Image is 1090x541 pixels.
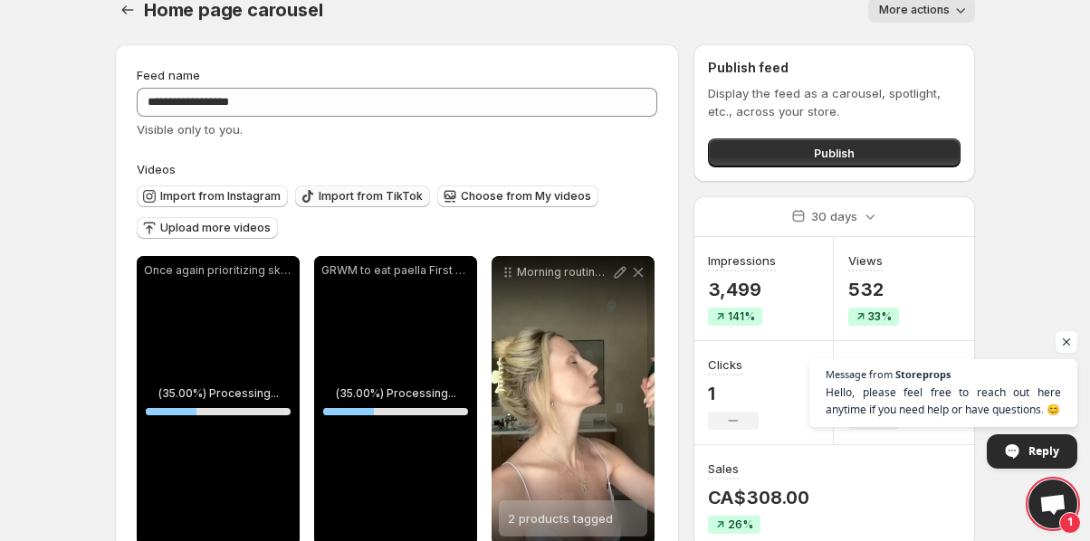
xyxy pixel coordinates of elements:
[144,263,292,278] p: Once again prioritizing skincare over actually doing my hair I thought I was going to hate a tall...
[708,279,776,300] p: 3,499
[848,279,899,300] p: 532
[708,487,809,508] p: CA$308.00
[137,217,278,239] button: Upload more videos
[1028,479,1077,528] div: Open chat
[1059,512,1081,534] span: 1
[295,185,430,207] button: Import from TikTok
[708,84,961,120] p: Display the feed as a carousel, spotlight, etc., across your store.
[461,189,591,204] span: Choose from My videos
[708,138,961,167] button: Publish
[811,207,857,225] p: 30 days
[708,59,961,77] h2: Publish feed
[321,263,470,278] p: GRWM to eat paella First up skin prep with Sirne mist launching [DATE] Salve-ation balm to rehydr...
[517,265,611,280] p: Morning routines with a toddler and six month old need to be effective and CONCISE Products Filte...
[879,3,950,17] span: More actions
[708,460,739,478] h3: Sales
[1028,435,1059,467] span: Reply
[814,144,855,162] span: Publish
[728,309,755,324] span: 141%
[826,384,1061,418] span: Hello, please feel free to reach out here anytime if you need help or have questions. 😊
[848,356,909,374] h3: Purchases
[895,369,951,379] span: Storeprops
[319,189,423,204] span: Import from TikTok
[137,162,176,176] span: Videos
[728,517,753,532] span: 26%
[868,309,892,324] span: 33%
[508,511,613,526] span: 2 products tagged
[137,122,243,137] span: Visible only to you.
[160,189,281,204] span: Import from Instagram
[826,369,893,379] span: Message from
[160,221,271,235] span: Upload more videos
[848,252,883,270] h3: Views
[708,356,742,374] h3: Clicks
[137,185,288,207] button: Import from Instagram
[708,383,759,404] p: 1
[137,68,200,82] span: Feed name
[708,252,776,270] h3: Impressions
[437,185,598,207] button: Choose from My videos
